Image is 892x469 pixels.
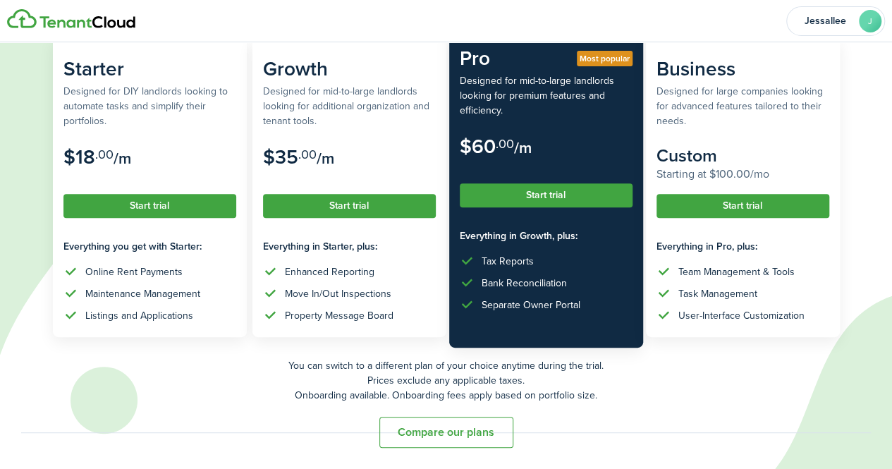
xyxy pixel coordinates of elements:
subscription-pricing-card-price-period: /m [514,136,532,159]
subscription-pricing-card-price-cents: .00 [95,145,114,164]
button: Start trial [460,183,633,207]
subscription-pricing-card-description: Designed for large companies looking for advanced features tailored to their needs. [656,84,829,128]
subscription-pricing-card-features-title: Everything in Starter, plus: [263,239,436,254]
div: Maintenance Management [85,286,200,301]
subscription-pricing-card-title: Starter [63,54,236,84]
div: Move In/Out Inspections [285,286,391,301]
div: Separate Owner Portal [482,298,580,312]
subscription-pricing-card-price-cents: .00 [298,145,317,164]
subscription-pricing-card-title: Growth [263,54,436,84]
div: Property Message Board [285,308,393,323]
subscription-pricing-card-price-cents: .00 [496,135,514,153]
button: Start trial [63,194,236,218]
img: Logo [7,9,135,29]
subscription-pricing-card-price-period: /m [114,147,131,170]
div: Tax Reports [482,254,534,269]
div: Task Management [678,286,757,301]
div: Team Management & Tools [678,264,795,279]
div: Enhanced Reporting [285,264,374,279]
subscription-pricing-card-price-amount: $18 [63,142,95,171]
span: Jessallee [797,16,853,26]
subscription-pricing-card-description: Designed for DIY landlords looking to automate tasks and simplify their portfolios. [63,84,236,128]
subscription-pricing-card-features-title: Everything in Growth, plus: [460,229,633,243]
subscription-pricing-card-title: Pro [460,44,633,73]
subscription-pricing-card-description: Designed for mid-to-large landlords looking for additional organization and tenant tools. [263,84,436,128]
button: Compare our plans [379,417,513,448]
subscription-pricing-card-features-title: Everything you get with Starter: [63,239,236,254]
div: Online Rent Payments [85,264,183,279]
div: Bank Reconciliation [482,276,567,291]
subscription-pricing-card-price-period: /m [317,147,334,170]
subscription-pricing-card-price-amount: $60 [460,132,496,161]
p: You can switch to a different plan of your choice anytime during the trial. Prices exclude any ap... [21,358,871,403]
button: Start trial [263,194,436,218]
subscription-pricing-card-price-amount: Custom [656,142,717,169]
span: Most popular [580,52,630,65]
div: Listings and Applications [85,308,193,323]
div: User-Interface Customization [678,308,805,323]
subscription-pricing-card-title: Business [656,54,829,84]
subscription-pricing-card-description: Designed for mid-to-large landlords looking for premium features and efficiency. [460,73,633,118]
subscription-pricing-card-price-amount: $35 [263,142,298,171]
button: Start trial [656,194,829,218]
subscription-pricing-card-features-title: Everything in Pro, plus: [656,239,829,254]
subscription-pricing-card-price-annual: Starting at $100.00/mo [656,166,829,183]
button: Open menu [786,6,885,36]
avatar-text: J [859,10,881,32]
